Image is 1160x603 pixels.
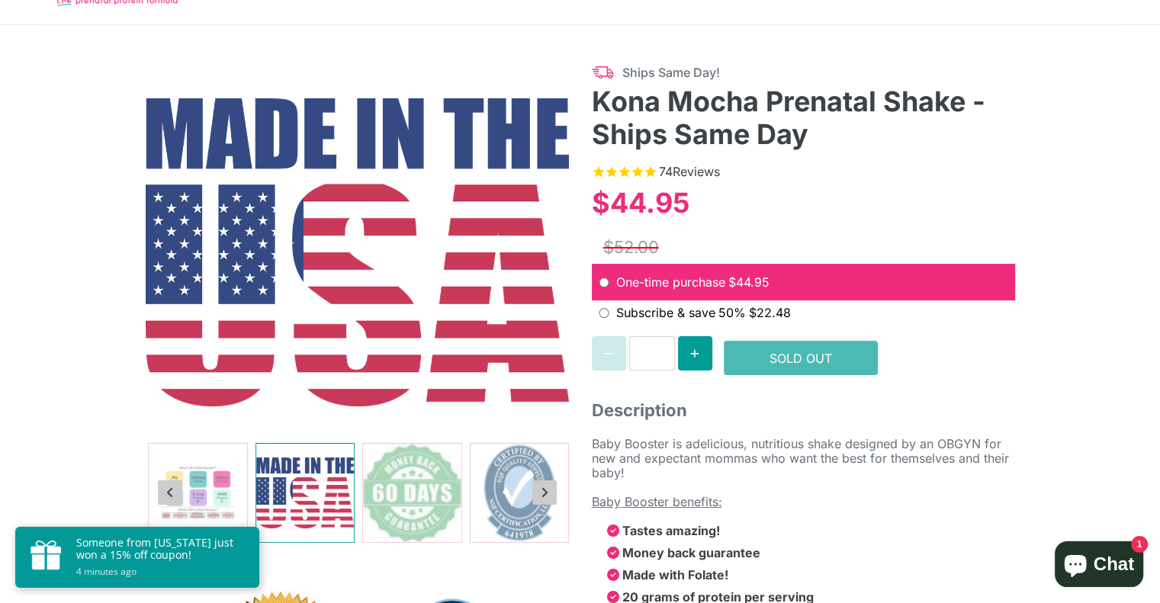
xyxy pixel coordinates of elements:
span: Subscribe & save [616,305,718,320]
small: 4 minutes ago [76,565,244,579]
span: Reviews [673,164,720,179]
img: gift.png [31,540,61,570]
span: 74 reviews [659,164,720,179]
span: One-time purchase [616,274,728,290]
span: Description [592,398,1015,423]
span: 50% [718,305,749,320]
div: $44.95 [592,182,689,223]
span: Rated 4.9 out of 5 stars 74 reviews [592,162,1015,182]
div: $52.00 [599,231,663,264]
p: delicious, nutritious shake designed by an OBGYN for new and expectant mommas who want the best f... [592,437,1015,480]
strong: Made with Folate! [622,567,728,582]
img: Kona Mocha Prenatal Shake - Ships Same Day [470,444,568,542]
span: recurring price [749,305,791,320]
input: Quantity for Kona Mocha Prenatal Shake - Ships Same Day [629,336,675,370]
p: Someone from [US_STATE] just won a 15% off coupon! [76,537,244,561]
img: Kona Mocha Prenatal Shake - Ships Same Day [363,444,461,542]
button: Next slide [532,480,557,505]
inbox-online-store-chat: Shopify online store chat [1050,541,1148,591]
span: original price [728,274,770,290]
span: Ships Same Day! [622,63,1015,82]
button: Previous slide [158,480,182,505]
img: Kona Mocha Prenatal Shake - Ships Same Day [146,69,569,435]
h3: Kona Mocha Prenatal Shake - Ships Same Day [592,85,1015,151]
span: Baby Booster benefits: [592,494,722,509]
strong: Money back guarantee [622,545,760,560]
button: Increase quantity for Kona Mocha Prenatal Shake - Ships Same Day [678,336,712,370]
span: Baby Booster is a [592,436,692,451]
img: Kona Mocha Prenatal Shake - Ships Same Day [255,444,354,542]
img: Kona Mocha Prenatal Shake - Ships Same Day [149,444,247,542]
strong: Tastes amazing! [622,523,720,538]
